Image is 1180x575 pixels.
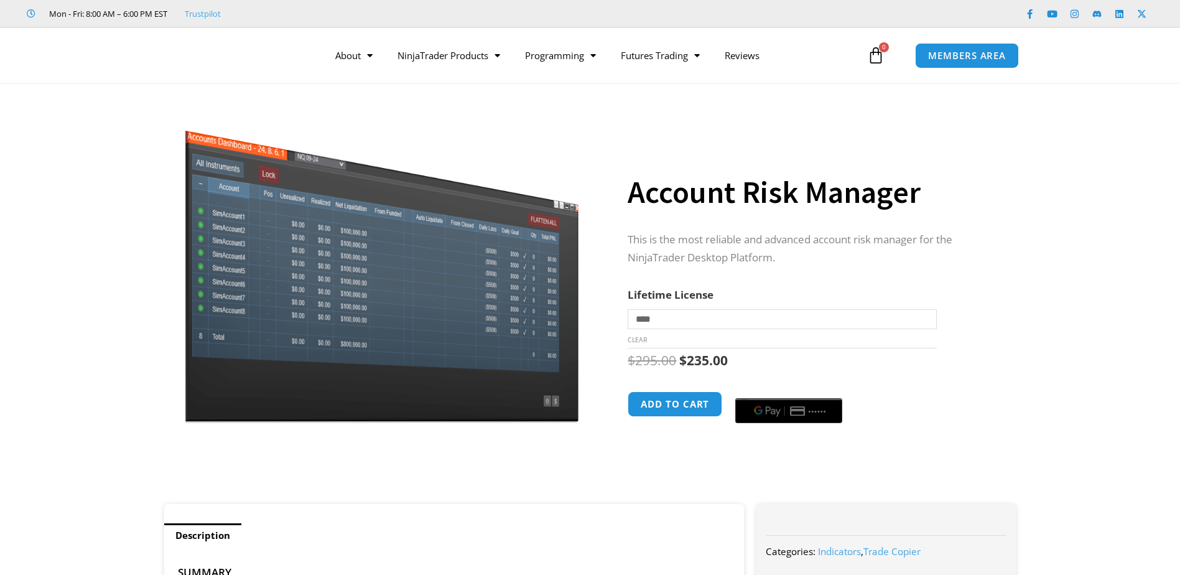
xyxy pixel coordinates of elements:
bdi: 235.00 [679,352,728,369]
a: Trustpilot [185,6,221,21]
a: Trade Copier [863,545,921,558]
p: This is the most reliable and advanced account risk manager for the NinjaTrader Desktop Platform. [628,231,991,267]
img: LogoAI | Affordable Indicators – NinjaTrader [144,33,278,78]
button: Buy with GPay [735,398,842,423]
a: Reviews [712,41,772,70]
span: Categories: [766,545,815,558]
span: Mon - Fri: 8:00 AM – 6:00 PM EST [46,6,167,21]
a: About [323,41,385,70]
a: Description [164,523,241,548]
a: Clear options [628,335,647,344]
a: NinjaTrader Products [385,41,513,70]
label: Lifetime License [628,287,713,302]
span: $ [679,352,687,369]
a: Indicators [818,545,861,558]
iframe: Secure payment input frame [733,390,845,391]
bdi: 295.00 [628,352,676,369]
a: Programming [513,41,608,70]
img: Screenshot 2024-08-26 15462845454 [182,105,582,423]
span: 0 [879,42,889,52]
span: , [818,545,921,558]
a: MEMBERS AREA [915,43,1019,68]
button: Add to cart [628,391,722,417]
h1: Account Risk Manager [628,171,991,214]
a: Futures Trading [608,41,712,70]
text: •••••• [809,407,828,416]
span: MEMBERS AREA [928,51,1006,60]
a: 0 [848,37,903,73]
nav: Menu [323,41,864,70]
span: $ [628,352,635,369]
